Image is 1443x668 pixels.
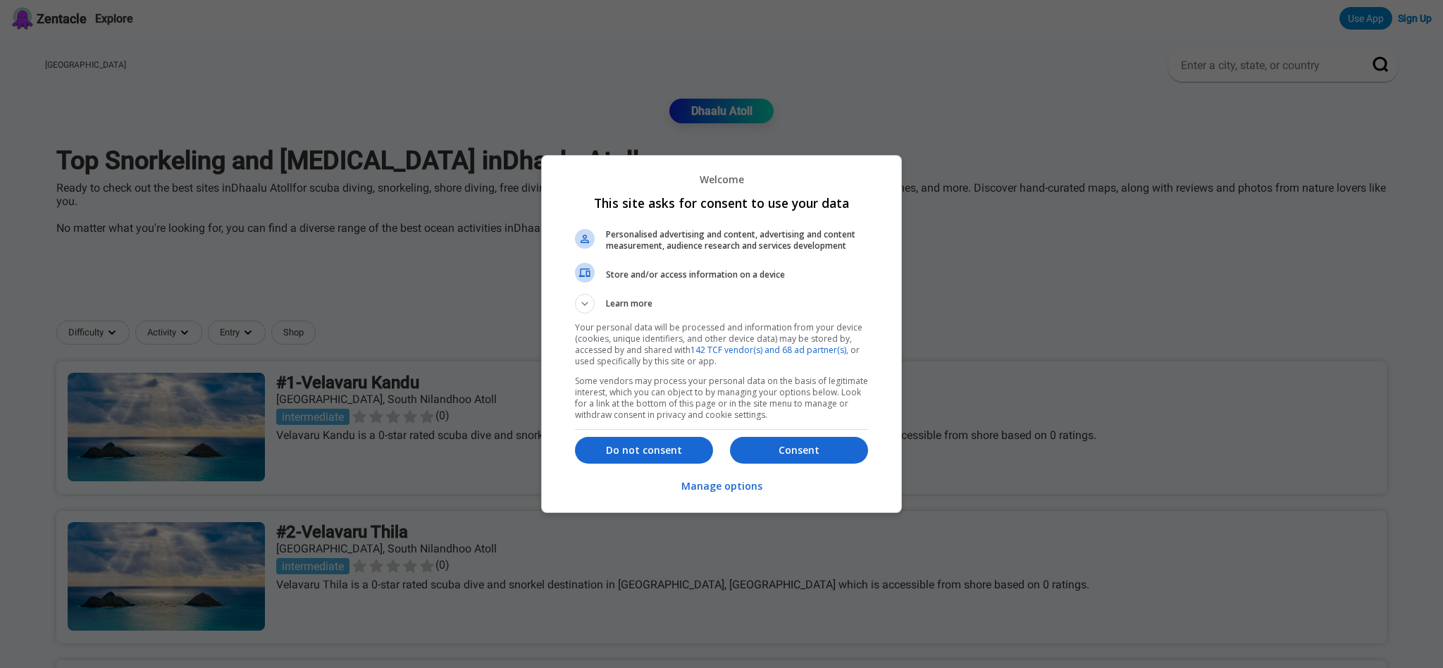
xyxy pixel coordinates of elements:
[730,437,868,464] button: Consent
[575,294,868,314] button: Learn more
[575,173,868,186] p: Welcome
[575,194,868,211] h1: This site asks for consent to use your data
[730,443,868,457] p: Consent
[575,443,713,457] p: Do not consent
[541,155,902,513] div: This site asks for consent to use your data
[606,269,868,280] span: Store and/or access information on a device
[575,437,713,464] button: Do not consent
[690,344,846,356] a: 142 TCF vendor(s) and 68 ad partner(s)
[575,322,868,367] p: Your personal data will be processed and information from your device (cookies, unique identifier...
[681,479,762,493] p: Manage options
[575,376,868,421] p: Some vendors may process your personal data on the basis of legitimate interest, which you can ob...
[606,297,652,314] span: Learn more
[681,471,762,502] button: Manage options
[606,229,868,252] span: Personalised advertising and content, advertising and content measurement, audience research and ...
